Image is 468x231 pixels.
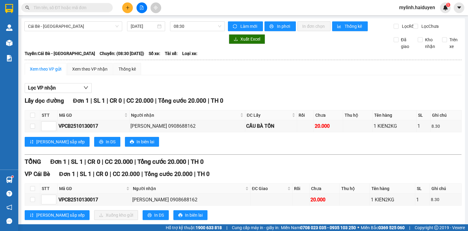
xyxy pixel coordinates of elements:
span: question-circle [6,191,12,196]
div: VPCB2510130017 [58,122,128,130]
div: Xem theo VP nhận [72,66,108,72]
span: CR 0 [87,158,100,165]
span: | [208,97,209,104]
th: Thu hộ [340,184,370,194]
span: In biên lai [136,138,154,145]
span: TỔNG [25,158,41,165]
span: [PERSON_NAME] sắp xếp [36,212,85,218]
span: SL 1 [80,170,91,178]
span: | [141,170,143,178]
div: 20.000 [310,196,339,204]
span: ⚪️ [357,226,359,229]
span: | [155,97,157,104]
th: Ghi chú [431,110,461,120]
button: syncLàm mới [228,21,263,31]
span: Lọc Chưa [419,23,440,30]
sup: 1 [446,3,450,7]
span: down [83,85,88,90]
button: sort-ascending[PERSON_NAME] sắp xếp [25,210,90,220]
sup: 1 [12,176,13,178]
th: STT [40,110,58,120]
span: | [107,97,108,104]
th: Chưa [310,184,340,194]
button: caret-down [454,2,464,13]
span: | [134,158,136,165]
th: Ghi chú [430,184,462,194]
button: printerIn DS [143,210,169,220]
span: Mã GD [59,185,125,192]
span: Làm mới [240,23,258,30]
span: TH 0 [211,97,223,104]
span: Người nhận [133,185,244,192]
span: printer [269,24,275,29]
td: VPCB2510130017 [58,120,129,132]
span: | [194,170,196,178]
span: In DS [106,138,115,145]
button: aim [151,2,161,13]
span: aim [154,5,158,10]
span: Trên xe [447,36,462,50]
span: message [6,218,12,224]
span: Đã giao [399,36,413,50]
span: Tổng cước 20.000 [158,97,206,104]
span: | [90,97,92,104]
img: warehouse-icon [6,177,12,183]
th: SL [415,184,430,194]
span: Đơn 1 [50,158,66,165]
span: In biên lai [185,212,203,218]
button: bar-chartThống kê [332,21,368,31]
span: Đơn 1 [59,170,75,178]
span: Số xe: [149,50,160,57]
span: 1 [447,3,449,7]
span: | [77,170,78,178]
button: printerIn biên lai [173,210,207,220]
div: 1 [417,122,429,130]
span: TH 0 [191,158,204,165]
strong: 0369 525 060 [378,225,405,230]
button: printerIn biên lai [125,137,159,147]
span: sort-ascending [30,140,34,145]
img: warehouse-icon [6,40,12,46]
span: ĐC Lấy [247,112,291,119]
span: sync [233,24,238,29]
span: file-add [140,5,144,10]
button: Lọc VP nhận [25,83,92,93]
span: Người nhận [131,112,239,119]
button: plus [122,2,133,13]
th: Tên hàng [370,184,415,194]
span: [PERSON_NAME] sắp xếp [36,138,85,145]
div: [PERSON_NAME] 0908688162 [130,122,244,130]
span: printer [147,213,152,218]
div: 1 [416,196,429,204]
span: sort-ascending [30,213,34,218]
span: Mã GD [59,112,123,119]
button: file-add [136,2,147,13]
span: printer [178,213,183,218]
span: In DS [154,212,164,218]
img: icon-new-feature [443,5,448,10]
button: downloadXuống kho gửi [94,210,138,220]
span: download [234,37,238,42]
span: printer [99,140,103,145]
th: Rồi [297,110,314,120]
span: ĐC Giao [252,185,286,192]
span: bar-chart [337,24,342,29]
th: Thu hộ [343,110,372,120]
span: CC 20.000 [113,170,140,178]
span: CC 20.000 [105,158,133,165]
div: VPCB2510130017 [58,196,130,204]
span: TH 0 [197,170,210,178]
span: Thống kê [345,23,363,30]
span: Chuyến: (08:30 [DATE]) [100,50,144,57]
div: 8.30 [431,123,460,130]
span: Xuất Excel [240,36,260,42]
span: Tổng cước 20.000 [137,158,186,165]
div: Xem theo VP gửi [30,66,61,72]
input: Tìm tên, số ĐT hoặc mã đơn [34,4,105,11]
span: Cái Bè - Sài Gòn [28,22,119,31]
img: solution-icon [6,55,12,61]
span: | [93,170,94,178]
th: Rồi [292,184,310,194]
span: | [123,97,125,104]
img: warehouse-icon [6,24,12,31]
